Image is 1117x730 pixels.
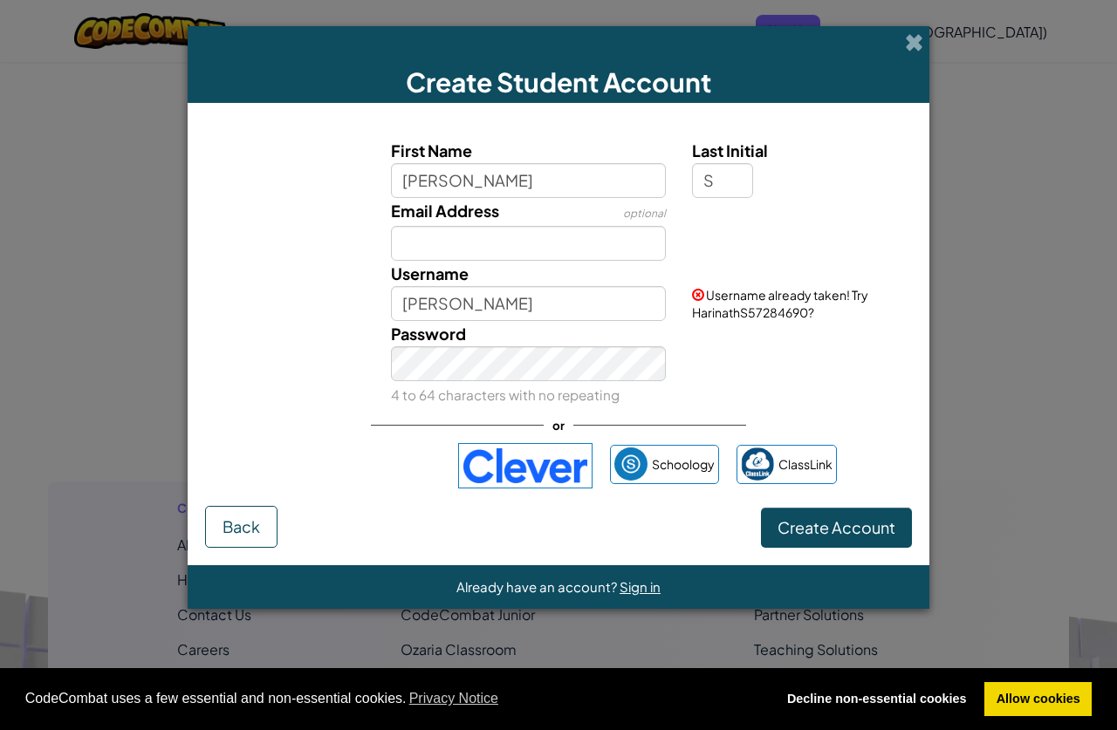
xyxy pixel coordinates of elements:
[614,447,648,481] img: schoology.png
[391,263,469,283] span: Username
[391,140,472,160] span: First Name
[25,686,762,712] span: CodeCombat uses a few essential and non-essential cookies.
[984,682,1092,717] a: allow cookies
[620,578,661,595] a: Sign in
[692,287,868,320] span: Username already taken! Try HarinathS57284690?
[623,207,666,220] span: optional
[406,65,711,99] span: Create Student Account
[775,682,978,717] a: deny cookies
[778,452,833,477] span: ClassLink
[761,508,912,548] button: Create Account
[741,447,774,481] img: classlink-logo-small.png
[391,324,466,344] span: Password
[223,516,260,536] span: Back
[391,386,620,403] small: 4 to 64 characters with no repeating
[458,443,593,488] img: clever-logo-blue.png
[391,201,499,221] span: Email Address
[456,578,620,595] span: Already have an account?
[271,447,449,485] iframe: Sign in with Google Button
[205,506,278,548] button: Back
[407,686,502,712] a: learn more about cookies
[778,517,895,537] span: Create Account
[652,452,715,477] span: Schoology
[692,140,768,160] span: Last Initial
[544,413,573,438] span: or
